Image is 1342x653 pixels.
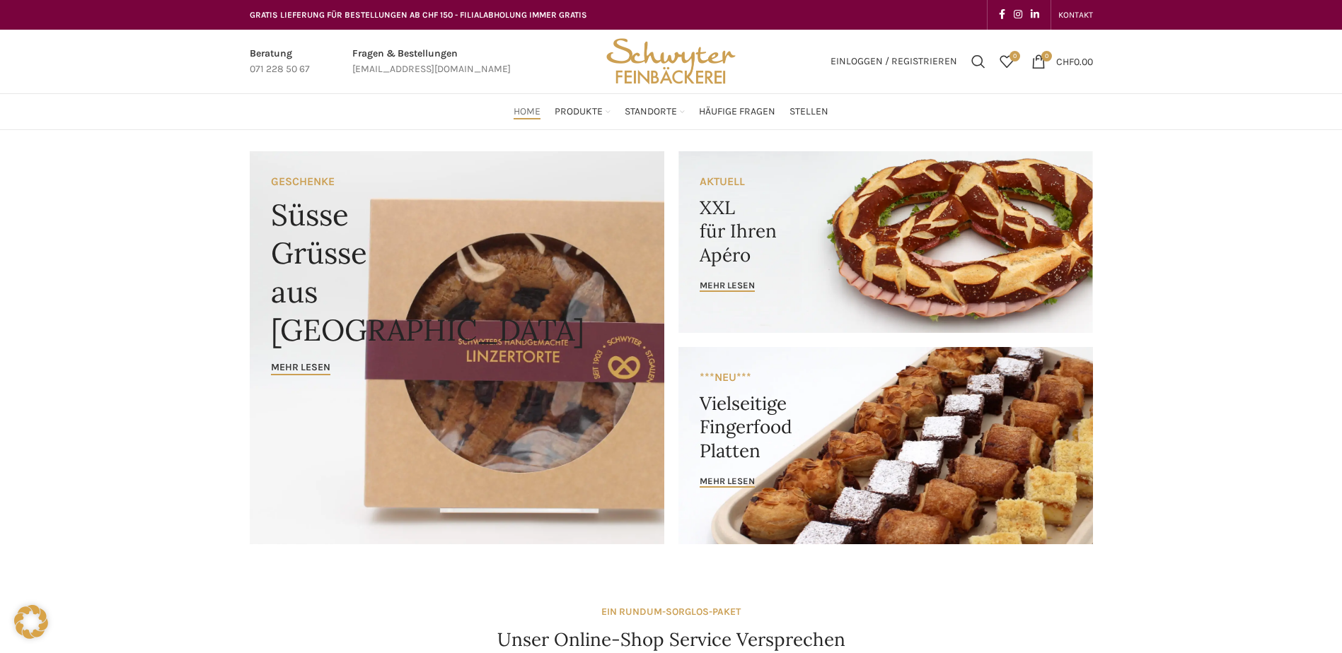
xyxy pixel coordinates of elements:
[1051,1,1100,29] div: Secondary navigation
[1058,10,1093,20] span: KONTAKT
[831,57,957,66] span: Einloggen / Registrieren
[601,30,740,93] img: Bäckerei Schwyter
[1024,47,1100,76] a: 0 CHF0.00
[993,47,1021,76] div: Meine Wunschliste
[1041,51,1052,61] span: 0
[993,47,1021,76] a: 0
[250,10,587,20] span: GRATIS LIEFERUNG FÜR BESTELLUNGEN AB CHF 150 - FILIALABHOLUNG IMMER GRATIS
[1058,1,1093,29] a: KONTAKT
[514,105,540,119] span: Home
[625,98,685,126] a: Standorte
[1010,5,1026,25] a: Instagram social link
[514,98,540,126] a: Home
[964,47,993,76] a: Suchen
[625,105,677,119] span: Standorte
[352,46,511,78] a: Infobox link
[243,98,1100,126] div: Main navigation
[699,105,775,119] span: Häufige Fragen
[555,98,611,126] a: Produkte
[601,54,740,66] a: Site logo
[789,105,828,119] span: Stellen
[250,46,310,78] a: Infobox link
[1056,55,1093,67] bdi: 0.00
[555,105,603,119] span: Produkte
[823,47,964,76] a: Einloggen / Registrieren
[1010,51,1020,61] span: 0
[497,627,845,652] h4: Unser Online-Shop Service Versprechen
[601,606,741,618] strong: EIN RUNDUM-SORGLOS-PAKET
[789,98,828,126] a: Stellen
[699,98,775,126] a: Häufige Fragen
[995,5,1010,25] a: Facebook social link
[678,347,1093,544] a: Banner link
[678,151,1093,333] a: Banner link
[1026,5,1043,25] a: Linkedin social link
[1056,55,1074,67] span: CHF
[250,151,664,544] a: Banner link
